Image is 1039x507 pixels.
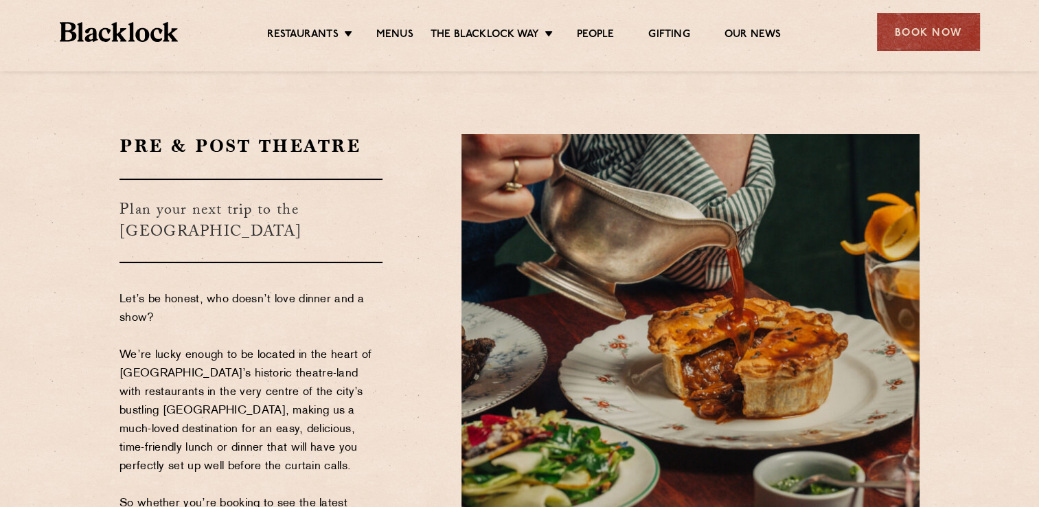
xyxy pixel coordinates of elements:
[724,28,781,43] a: Our News
[431,28,539,43] a: The Blacklock Way
[60,22,179,42] img: BL_Textured_Logo-footer-cropped.svg
[267,28,339,43] a: Restaurants
[119,179,383,263] h3: Plan your next trip to the [GEOGRAPHIC_DATA]
[577,28,614,43] a: People
[648,28,689,43] a: Gifting
[119,134,383,158] h2: Pre & Post Theatre
[877,13,980,51] div: Book Now
[376,28,413,43] a: Menus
